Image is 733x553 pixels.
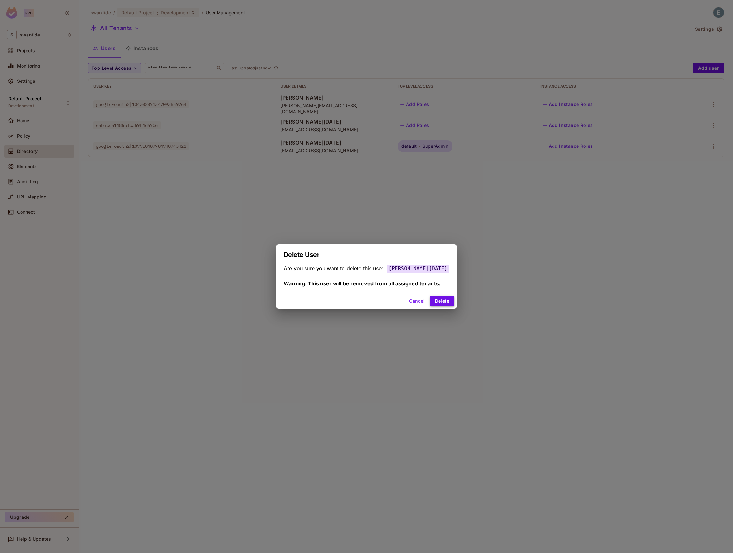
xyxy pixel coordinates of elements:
[430,296,454,306] button: Delete
[276,244,457,265] h2: Delete User
[284,280,440,287] span: Warning: This user will be removed from all assigned tenants.
[387,264,449,273] span: [PERSON_NAME][DATE]
[407,296,427,306] button: Cancel
[284,265,385,271] span: Are you sure you want to delete this user:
